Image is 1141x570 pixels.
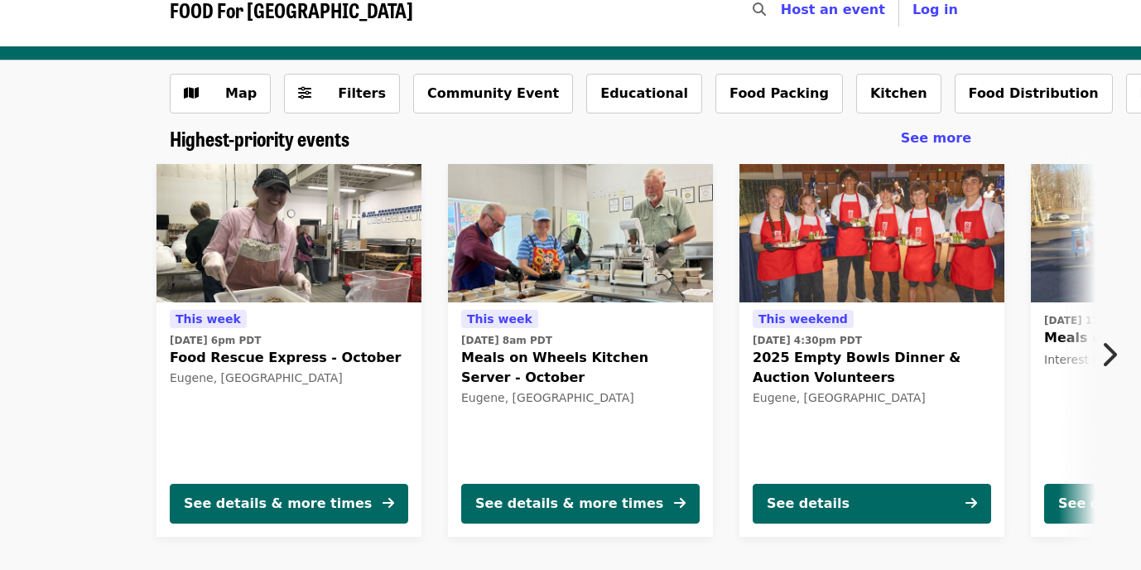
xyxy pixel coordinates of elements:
[753,391,991,405] div: Eugene, [GEOGRAPHIC_DATA]
[586,74,702,114] button: Educational
[912,2,958,17] span: Log in
[467,312,532,326] span: This week
[901,130,971,146] span: See more
[156,127,985,151] div: Highest-priority events
[781,2,885,17] a: Host an event
[338,85,386,101] span: Filters
[170,333,261,348] time: [DATE] 6pm PDT
[753,484,991,524] button: See details
[739,164,1004,303] img: 2025 Empty Bowls Dinner & Auction Volunteers organized by FOOD For Lane County
[170,348,408,368] span: Food Rescue Express - October
[184,85,199,101] i: map icon
[413,74,573,114] button: Community Event
[753,2,766,17] i: search icon
[461,484,700,524] button: See details & more times
[156,164,421,537] a: See details for "Food Rescue Express - October"
[1044,313,1141,328] time: [DATE] 12am PST
[461,391,700,405] div: Eugene, [GEOGRAPHIC_DATA]
[448,164,713,537] a: See details for "Meals on Wheels Kitchen Server - October"
[475,494,663,514] div: See details & more times
[170,123,349,152] span: Highest-priority events
[955,74,1113,114] button: Food Distribution
[767,494,850,514] div: See details
[383,495,394,511] i: arrow-right icon
[901,128,971,148] a: See more
[284,74,400,114] button: Filters (0 selected)
[758,312,848,326] span: This weekend
[170,371,408,385] div: Eugene, [GEOGRAPHIC_DATA]
[1100,339,1117,370] i: chevron-right icon
[715,74,843,114] button: Food Packing
[170,484,408,524] button: See details & more times
[739,164,1004,537] a: See details for "2025 Empty Bowls Dinner & Auction Volunteers"
[753,333,862,348] time: [DATE] 4:30pm PDT
[461,348,700,388] span: Meals on Wheels Kitchen Server - October
[674,495,686,511] i: arrow-right icon
[448,164,713,303] img: Meals on Wheels Kitchen Server - October organized by FOOD For Lane County
[170,127,349,151] a: Highest-priority events
[965,495,977,511] i: arrow-right icon
[856,74,941,114] button: Kitchen
[298,85,311,101] i: sliders-h icon
[170,74,271,114] button: Show map view
[184,494,372,514] div: See details & more times
[225,85,257,101] span: Map
[176,312,241,326] span: This week
[1044,353,1122,366] span: Interest Form
[1086,331,1141,378] button: Next item
[461,333,552,348] time: [DATE] 8am PDT
[156,164,421,303] img: Food Rescue Express - October organized by FOOD For Lane County
[753,348,991,388] span: 2025 Empty Bowls Dinner & Auction Volunteers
